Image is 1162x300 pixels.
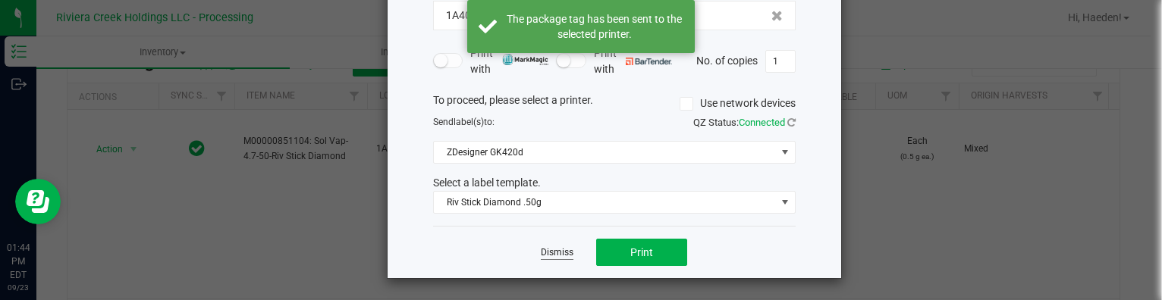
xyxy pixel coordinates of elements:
[541,246,573,259] a: Dismiss
[596,239,687,266] button: Print
[739,117,785,128] span: Connected
[433,117,495,127] span: Send to:
[680,95,796,111] label: Use network devices
[446,8,594,23] span: 1A4070300003BC5000039843
[434,192,776,213] span: Riv Stick Diamond .50g
[505,11,683,42] div: The package tag has been sent to the selected printer.
[630,246,653,258] span: Print
[626,58,672,65] img: bartender.png
[594,45,672,77] span: Print with
[693,117,796,128] span: QZ Status:
[422,92,807,115] div: To proceed, please select a printer.
[454,117,484,127] span: label(s)
[15,179,61,224] iframe: Resource center
[502,54,548,65] img: mark_magic_cybra.png
[434,142,776,163] span: ZDesigner GK420d
[422,175,807,191] div: Select a label template.
[696,54,758,66] span: No. of copies
[470,45,548,77] span: Print with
